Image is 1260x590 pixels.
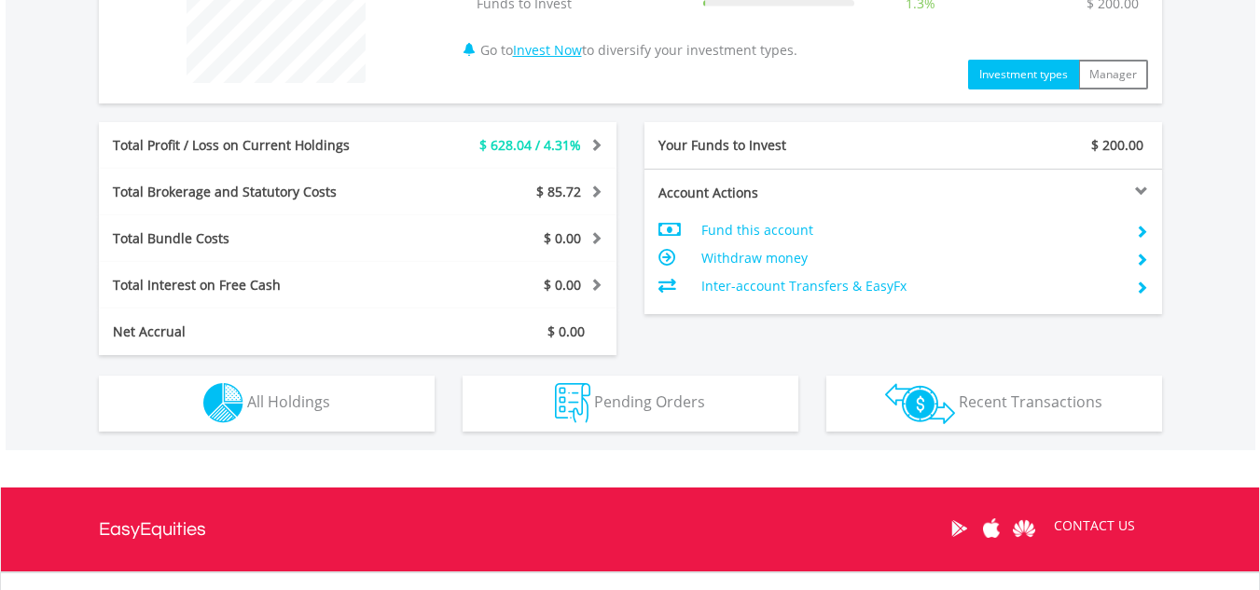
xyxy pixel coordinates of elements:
span: $ 0.00 [544,229,581,247]
div: Account Actions [644,184,904,202]
div: Total Profit / Loss on Current Holdings [99,136,401,155]
button: Investment types [968,60,1079,89]
div: Total Brokerage and Statutory Costs [99,183,401,201]
button: Pending Orders [463,376,798,432]
a: Apple [976,500,1008,557]
span: $ 85.72 [536,183,581,200]
span: $ 0.00 [547,322,585,340]
div: Total Interest on Free Cash [99,276,401,295]
span: $ 0.00 [544,276,581,294]
span: $ 628.04 / 4.31% [479,136,581,154]
a: CONTACT US [1041,500,1148,552]
a: Invest Now [513,41,582,59]
button: Recent Transactions [826,376,1162,432]
a: Google Play [943,500,976,557]
span: All Holdings [247,391,330,412]
a: EasyEquities [99,487,206,571]
td: Withdraw money [701,244,1120,272]
a: Huawei [1008,500,1041,557]
div: Net Accrual [99,322,401,341]
span: Recent Transactions [959,391,1102,412]
button: All Holdings [99,376,435,432]
td: Inter-account Transfers & EasyFx [701,272,1120,300]
img: pending_instructions-wht.png [555,383,590,423]
img: transactions-zar-wht.png [885,383,955,424]
div: Total Bundle Costs [99,229,401,248]
img: holdings-wht.png [203,383,243,423]
td: Fund this account [701,216,1120,244]
span: $ 200.00 [1091,136,1143,154]
button: Manager [1078,60,1148,89]
span: Pending Orders [594,391,705,412]
div: Your Funds to Invest [644,136,904,155]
